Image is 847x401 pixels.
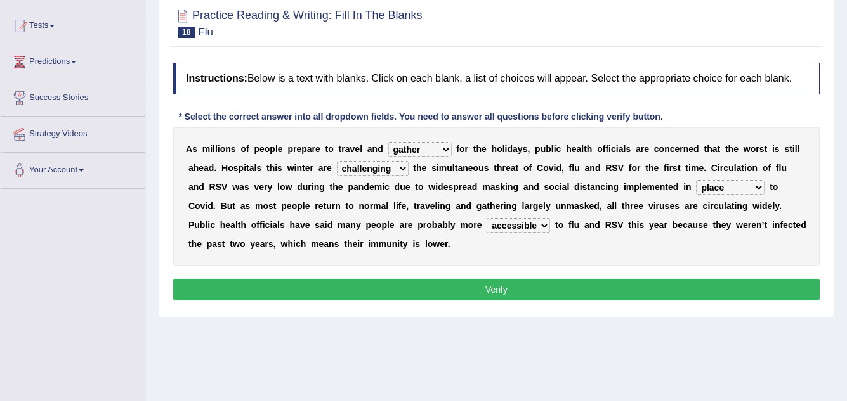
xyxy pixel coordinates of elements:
b: v [350,144,355,154]
b: s [448,182,453,192]
b: d [534,182,539,192]
b: o [240,144,246,154]
b: o [265,144,270,154]
b: u [728,163,734,173]
b: p [301,144,307,154]
b: s [775,144,780,154]
b: o [228,163,233,173]
b: n [194,182,199,192]
b: m [691,163,699,173]
b: u [400,182,405,192]
b: n [686,182,692,192]
b: t [587,182,590,192]
b: i [688,163,691,173]
b: t [717,144,720,154]
b: t [246,163,249,173]
b: n [463,163,468,173]
b: h [707,144,712,154]
b: p [535,144,541,154]
b: c [611,144,616,154]
b: a [353,182,358,192]
b: l [275,144,278,154]
b: n [595,182,601,192]
b: f [569,163,572,173]
b: s [495,182,500,192]
b: t [725,144,728,154]
b: d [209,163,214,173]
b: o [631,163,637,173]
b: i [554,144,556,154]
b: t [455,163,458,173]
b: e [655,182,660,192]
b: a [467,182,472,192]
b: e [338,182,343,192]
b: t [584,144,587,154]
b: o [763,163,768,173]
b: s [256,163,261,173]
b: l [795,144,798,154]
b: H [221,163,228,173]
b: h [492,144,497,154]
b: i [218,144,220,154]
b: c [555,182,560,192]
b: s [484,163,489,173]
b: . [704,163,706,173]
b: i [294,163,297,173]
b: e [199,163,204,173]
b: d [693,144,699,154]
b: t [645,163,648,173]
b: l [734,163,737,173]
span: 18 [178,27,195,38]
b: h [587,144,593,154]
b: d [364,182,369,192]
b: n [225,144,231,154]
b: d [297,182,303,192]
b: o [597,144,603,154]
b: g [513,182,519,192]
b: o [659,144,665,154]
b: h [270,163,275,173]
b: n [358,182,364,192]
b: e [482,144,487,154]
b: u [541,144,546,154]
b: p [634,182,640,192]
b: e [642,182,647,192]
b: o [751,144,756,154]
b: s [244,182,249,192]
b: r [459,182,462,192]
b: . [214,163,216,173]
b: s [582,182,588,192]
b: m [482,182,490,192]
b: r [756,144,759,154]
b: w [287,163,294,173]
small: Flu [198,26,213,38]
b: t [764,144,767,154]
b: r [308,182,311,192]
b: e [405,182,410,192]
b: i [553,163,556,173]
b: u [447,163,452,173]
b: i [608,144,611,154]
b: y [518,144,523,154]
b: s [233,163,239,173]
b: n [372,144,378,154]
b: A [186,144,192,154]
b: n [589,163,595,173]
b: r [465,144,468,154]
b: t [413,163,416,173]
b: i [605,182,608,192]
b: , [527,144,530,154]
b: l [551,144,554,154]
b: p [287,144,293,154]
b: t [516,163,519,173]
b: a [513,144,518,154]
b: u [478,163,484,173]
b: h [728,144,734,154]
b: c [384,182,390,192]
b: a [590,182,595,192]
b: p [270,144,275,154]
b: l [360,144,362,154]
b: t [741,163,744,173]
b: i [667,163,669,173]
b: t [473,144,476,154]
